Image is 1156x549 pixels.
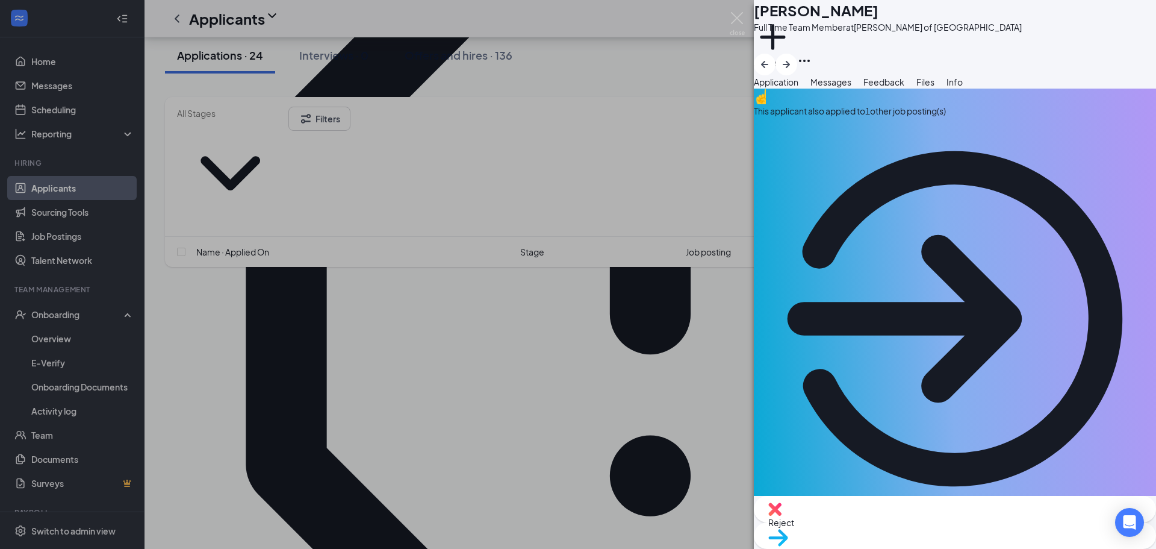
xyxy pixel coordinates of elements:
[916,77,934,87] span: Files
[1115,508,1144,537] div: Open Intercom Messenger
[946,77,963,87] span: Info
[768,516,1142,529] span: Reject
[779,57,794,72] svg: ArrowRight
[754,77,798,87] span: Application
[775,54,797,75] button: ArrowRight
[754,104,1156,118] div: This applicant also applied to 1 other job posting(s)
[754,18,792,56] svg: Plus
[754,18,792,69] button: PlusAdd a tag
[797,54,812,68] svg: Ellipses
[754,118,1156,520] svg: ArrowCircle
[810,77,851,87] span: Messages
[754,54,775,75] button: ArrowLeftNew
[863,77,904,87] span: Feedback
[754,20,1022,34] div: Full Time Team Member at [PERSON_NAME] of [GEOGRAPHIC_DATA]
[757,57,772,72] svg: ArrowLeftNew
